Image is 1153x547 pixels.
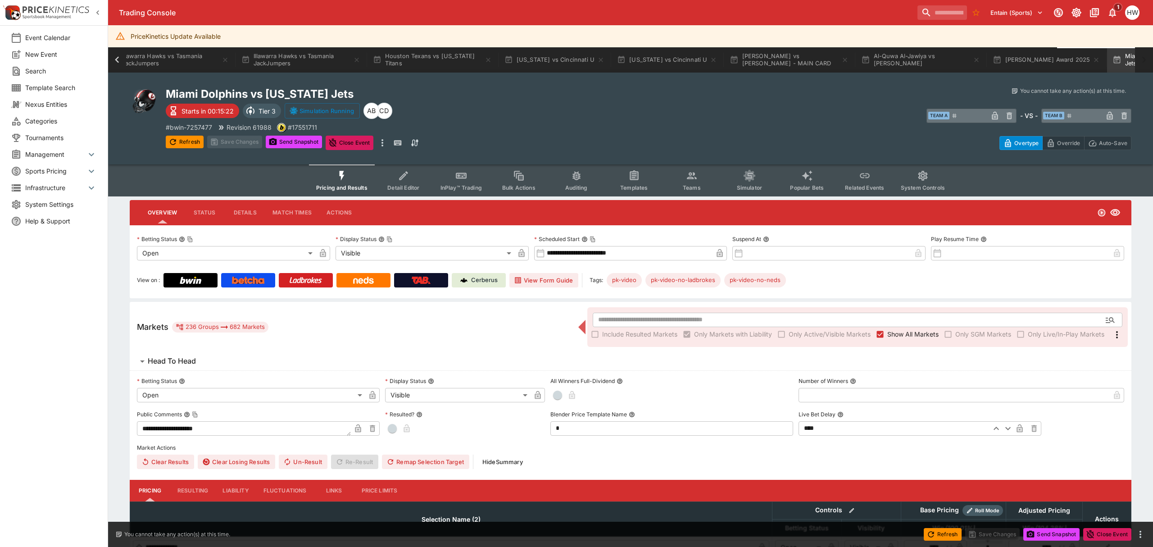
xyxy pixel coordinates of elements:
[1023,528,1080,541] button: Send Snapshot
[1082,501,1131,536] th: Actions
[25,83,97,92] span: Template Search
[387,184,419,191] span: Detail Editor
[265,202,319,223] button: Match Times
[104,47,234,73] button: Illawarra Hawks vs Tasmania JackJumpers
[1086,5,1103,21] button: Documentation
[416,411,422,418] button: Resulted?
[1043,112,1064,119] span: Team B
[607,273,642,287] div: Betting Target: cerberus
[901,184,945,191] span: System Controls
[331,455,378,469] span: Re-Result
[999,136,1043,150] button: Overtype
[25,33,97,42] span: Event Calendar
[1057,138,1080,148] p: Override
[999,136,1131,150] div: Start From
[732,235,761,243] p: Suspend At
[137,441,1124,455] label: Market Actions
[683,184,701,191] span: Teams
[376,103,392,119] div: Cameron Duffy
[377,136,388,150] button: more
[645,273,721,287] div: Betting Target: cerberus
[985,5,1049,20] button: Select Tenant
[1102,312,1118,328] button: Open
[378,236,385,242] button: Display StatusCopy To Clipboard
[336,235,377,243] p: Display Status
[412,277,431,284] img: TabNZ
[3,4,21,22] img: PriceKinetics Logo
[198,455,275,469] button: Clear Losing Results
[645,276,721,285] span: pk-video-no-ladbrokes
[166,87,649,101] h2: Copy To Clipboard
[215,480,256,501] button: Liability
[336,246,514,260] div: Visible
[612,47,722,73] button: [US_STATE] vs Cincinnati U
[737,184,762,191] span: Simulator
[192,411,198,418] button: Copy To Clipboard
[25,116,97,126] span: Categories
[477,455,528,469] button: HideSummary
[25,150,86,159] span: Management
[187,236,193,242] button: Copy To Clipboard
[368,47,497,73] button: Houston Texans vs [US_STATE] Titans
[385,377,426,385] p: Display Status
[763,236,769,242] button: Suspend At
[1113,3,1123,12] span: 1
[509,273,578,287] button: View Form Guide
[772,501,901,519] th: Controls
[1122,3,1142,23] button: Harrison Walker
[227,123,272,132] p: Revision 61988
[316,184,368,191] span: Pricing and Results
[289,277,322,284] img: Ladbrokes
[799,410,835,418] p: Live Bet Delay
[924,528,962,541] button: Refresh
[499,47,610,73] button: [US_STATE] vs Cincinnati U
[1104,5,1121,21] button: Notifications
[137,410,182,418] p: Public Comments
[137,455,194,469] button: Clear Results
[629,411,635,418] button: Blender Price Template Name
[180,277,201,284] img: Bwin
[845,184,884,191] span: Related Events
[279,455,327,469] span: Un-Result
[130,87,159,116] img: american_football.png
[319,202,359,223] button: Actions
[176,322,265,333] div: 236 Groups 682 Markets
[412,514,490,525] span: Selection Name (2)
[23,6,89,13] img: PriceKinetics
[550,410,627,418] p: Blender Price Template Name
[285,103,360,119] button: Simulation Running
[137,235,177,243] p: Betting Status
[170,480,215,501] button: Resulting
[166,136,204,148] button: Refresh
[837,411,844,418] button: Live Bet Delay
[1097,208,1106,217] svg: Open
[236,47,366,73] button: Illawarra Hawks vs Tasmania JackJumpers
[225,202,265,223] button: Details
[617,378,623,384] button: All Winners Full-Dividend
[137,273,160,287] label: View on :
[124,530,230,538] p: You cannot take any action(s) at this time.
[917,505,962,516] div: Base Pricing
[137,377,177,385] p: Betting Status
[565,184,587,191] span: Auditing
[266,136,322,148] button: Send Snapshot
[141,202,184,223] button: Overview
[259,106,276,116] p: Tier 3
[534,235,580,243] p: Scheduled Start
[1050,5,1067,21] button: Connected to PK
[256,480,314,501] button: Fluctuations
[130,352,1131,370] button: Head To Head
[25,100,97,109] span: Nexus Entities
[277,123,286,132] img: bwin.png
[1028,329,1104,339] span: Only Live/In-Play Markets
[277,123,286,132] div: bwin
[148,356,196,366] h6: Head To Head
[694,329,772,339] span: Only Markets with Liability
[590,273,603,287] label: Tags:
[452,273,506,287] a: Cerberus
[846,505,858,516] button: Bulk edit
[850,378,856,384] button: Number of Winners
[789,329,871,339] span: Only Active/Visible Markets
[931,235,979,243] p: Play Resume Time
[607,276,642,285] span: pk-video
